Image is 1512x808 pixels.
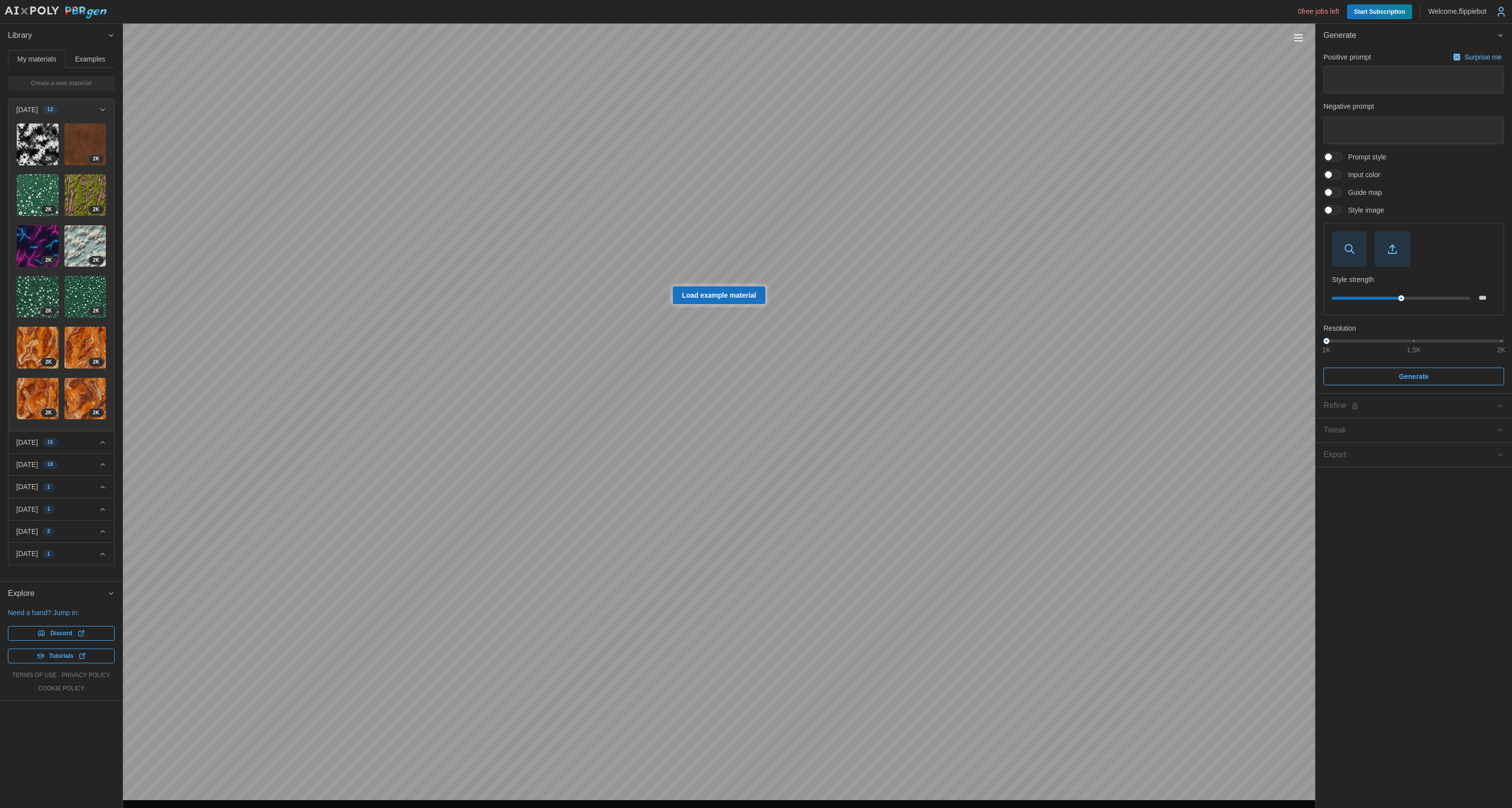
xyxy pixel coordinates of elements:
[64,123,107,166] a: ax9IX4rhKfyI0a091Jt82K
[16,460,38,469] p: [DATE]
[673,286,766,304] a: Load example material
[4,6,107,19] img: AIxPoly PBRgen
[49,649,74,663] span: Tutorials
[64,276,106,318] img: N51RfRT0Nm0E7esia2fz
[47,461,53,468] span: 18
[1323,101,1504,111] p: Negative prompt
[1323,52,1371,62] p: Positive prompt
[64,378,106,420] img: vybxgMkP5JUXLPmixU17
[16,326,59,369] a: mNHFkXACvc7FBjPxZACM2K
[64,174,107,217] a: qTGjMMT3Ej7Wefj6OxMd2K
[12,671,57,680] a: terms of use
[17,225,59,267] img: KGMQxb7mFCsVSX0zXBuE
[1323,418,1497,442] span: Tweak
[1316,418,1512,442] button: Tweak
[1465,52,1504,62] p: Surprise me
[8,521,114,542] button: [DATE]2
[1428,6,1486,16] p: Welcome, flippiebut
[64,174,106,216] img: qTGjMMT3Ej7Wefj6OxMd
[8,121,114,431] div: [DATE]12
[16,437,38,447] p: [DATE]
[75,56,105,62] span: Examples
[16,225,59,268] a: KGMQxb7mFCsVSX0zXBuE2K
[64,225,107,268] a: aQETaolmVl87xebc0oK32K
[1323,400,1497,412] div: Refine
[47,483,50,491] span: 1
[8,454,114,475] button: [DATE]18
[47,528,50,535] span: 2
[50,626,72,640] span: Discord
[64,377,107,420] a: vybxgMkP5JUXLPmixU172K
[1347,4,1412,19] a: Start Subscription
[38,684,84,693] a: cookie policy
[64,327,106,369] img: H6sSAugYdvS1fWRQKMKp
[45,358,52,366] span: 2 K
[64,225,106,267] img: aQETaolmVl87xebc0oK3
[1316,24,1512,48] button: Generate
[16,123,59,166] a: dIcYECJRSH2N22YoMQdn2K
[1316,443,1512,467] button: Export
[8,543,114,564] button: [DATE]1
[45,307,52,315] span: 2 K
[8,99,114,121] button: [DATE]12
[16,504,38,514] p: [DATE]
[1399,368,1429,385] span: Generate
[8,24,107,48] span: Library
[8,626,115,641] a: Discord
[31,76,92,90] span: Create a new material
[16,527,38,536] p: [DATE]
[64,124,106,165] img: ax9IX4rhKfyI0a091Jt8
[1450,50,1504,64] button: Surprise me
[93,409,99,417] span: 2 K
[62,671,110,680] a: privacy policy
[1342,152,1386,162] span: Prompt style
[45,155,52,163] span: 2 K
[1323,323,1504,333] p: Resolution
[93,358,99,366] span: 2 K
[17,124,59,165] img: dIcYECJRSH2N22YoMQdn
[1316,48,1512,393] div: Generate
[1323,368,1504,385] button: Generate
[8,582,107,606] span: Explore
[16,105,38,115] p: [DATE]
[16,377,59,420] a: HtWr3pRLFHg0IUuV6r482K
[16,276,59,318] a: 4KDU1pD5Hual2tY3OUN82K
[1342,187,1382,197] span: Guide map
[1354,4,1405,19] span: Start Subscription
[1298,6,1339,16] p: 0 free jobs left
[8,432,114,453] button: [DATE]16
[1323,24,1497,48] span: Generate
[17,378,59,420] img: HtWr3pRLFHg0IUuV6r48
[8,76,115,91] a: Create a new material
[45,256,52,264] span: 2 K
[17,276,59,318] img: 4KDU1pD5Hual2tY3OUN8
[1323,443,1497,467] span: Export
[93,256,99,264] span: 2 K
[47,106,53,114] span: 12
[47,550,50,558] span: 1
[64,326,107,369] a: H6sSAugYdvS1fWRQKMKp2K
[93,155,99,163] span: 2 K
[1291,31,1305,45] button: Toggle viewport controls
[8,608,115,618] p: Need a hand? Jump in:
[16,174,59,217] a: tsBq9RyRAB54nSBllMlo2K
[45,206,52,214] span: 2 K
[17,56,56,62] span: My materials
[16,482,38,492] p: [DATE]
[64,276,107,318] a: N51RfRT0Nm0E7esia2fz2K
[17,174,59,216] img: tsBq9RyRAB54nSBllMlo
[1332,275,1496,284] p: Style strength
[45,409,52,417] span: 2 K
[1342,205,1384,215] span: Style image
[1316,394,1512,418] button: Refine
[8,498,114,520] button: [DATE]1
[93,307,99,315] span: 2 K
[682,287,756,304] span: Load example material
[47,438,53,446] span: 16
[17,327,59,369] img: mNHFkXACvc7FBjPxZACM
[8,476,114,497] button: [DATE]1
[16,549,38,559] p: [DATE]
[8,649,115,663] a: Tutorials
[47,505,50,513] span: 1
[93,206,99,214] span: 2 K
